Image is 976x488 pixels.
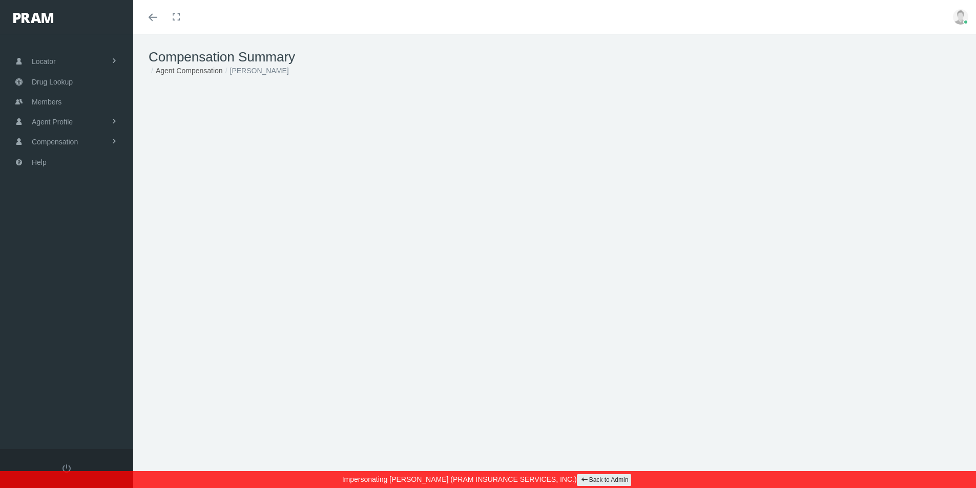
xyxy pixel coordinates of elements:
span: Agent Profile [32,112,73,132]
a: Back to Admin [577,474,632,486]
img: PRAM_20_x_78.png [13,13,53,23]
span: Help [32,153,47,172]
span: Locator [32,52,56,71]
li: Agent Compensation [149,65,223,76]
span: Members [32,92,61,112]
span: Compensation [32,132,78,152]
span: Drug Lookup [32,72,73,92]
img: user-placeholder.jpg [953,9,968,25]
div: Impersonating [PERSON_NAME] (PRAM INSURANCE SERVICES, INC.) [8,471,968,488]
h1: Compensation Summary [149,49,961,65]
li: [PERSON_NAME] [223,65,289,76]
